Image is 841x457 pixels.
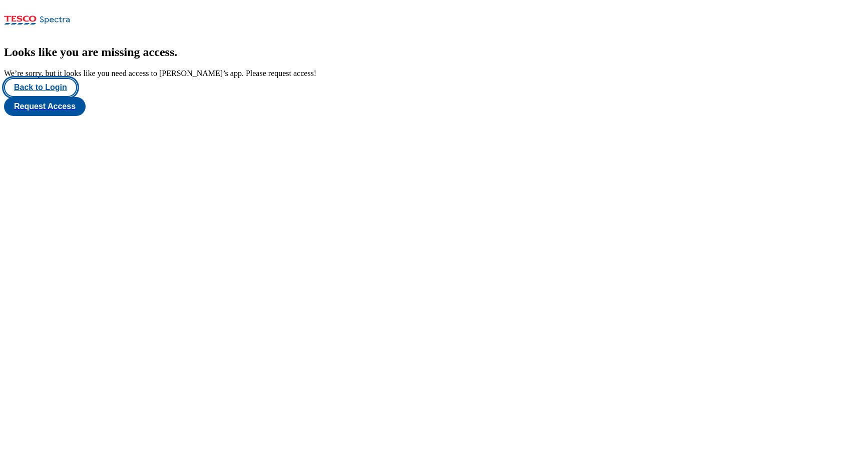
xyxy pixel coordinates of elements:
[4,78,77,97] button: Back to Login
[4,78,837,97] a: Back to Login
[4,97,86,116] button: Request Access
[4,69,837,78] div: We’re sorry, but it looks like you need access to [PERSON_NAME]’s app. Please request access!
[174,45,177,58] span: .
[4,97,837,116] a: Request Access
[4,45,837,59] h2: Looks like you are missing access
